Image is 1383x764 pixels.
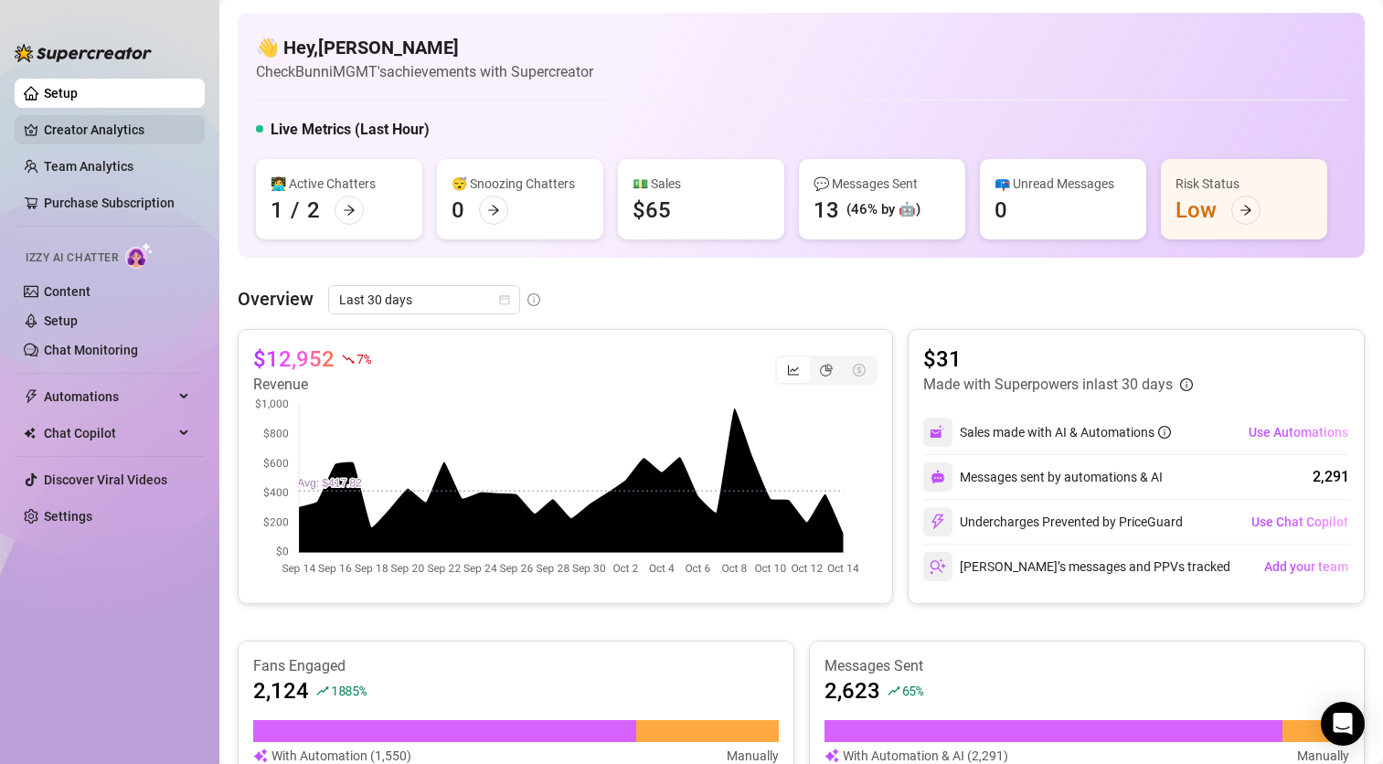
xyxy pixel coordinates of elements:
span: Chat Copilot [44,419,174,448]
article: Fans Engaged [253,656,779,676]
div: Sales made with AI & Automations [960,422,1171,442]
article: Check BunniMGMT's achievements with Supercreator [256,60,593,83]
div: Open Intercom Messenger [1321,702,1365,746]
img: AI Chatter [125,242,154,269]
a: Setup [44,313,78,328]
span: Use Chat Copilot [1251,515,1348,529]
span: info-circle [527,293,540,306]
span: info-circle [1158,426,1171,439]
a: Content [44,284,90,299]
span: rise [316,684,329,697]
span: arrow-right [343,204,356,217]
span: Add your team [1264,559,1348,574]
button: Use Automations [1248,418,1349,447]
a: Purchase Subscription [44,188,190,218]
span: 65 % [902,682,923,699]
div: 2 [307,196,320,225]
div: [PERSON_NAME]’s messages and PPVs tracked [923,552,1230,581]
a: Team Analytics [44,159,133,174]
span: fall [342,353,355,366]
a: Setup [44,86,78,101]
div: 😴 Snoozing Chatters [452,174,589,194]
button: Use Chat Copilot [1250,507,1349,536]
button: Add your team [1263,552,1349,581]
span: 1885 % [331,682,367,699]
img: svg%3e [930,514,946,530]
img: svg%3e [930,424,946,440]
a: Chat Monitoring [44,343,138,357]
span: Use Automations [1249,425,1348,440]
div: 2,291 [1313,466,1349,488]
article: 2,124 [253,676,309,706]
a: Discover Viral Videos [44,472,167,487]
article: $12,952 [253,345,335,374]
span: rise [888,684,900,697]
div: Undercharges Prevented by PriceGuard [923,507,1183,536]
img: logo-BBDzfeDw.svg [15,44,152,62]
span: Izzy AI Chatter [26,249,118,267]
span: line-chart [787,364,800,377]
a: Creator Analytics [44,115,190,144]
img: svg%3e [930,558,946,575]
span: calendar [499,294,510,305]
div: Messages sent by automations & AI [923,462,1163,492]
span: thunderbolt [24,389,38,404]
article: Made with Superpowers in last 30 days [923,374,1173,396]
div: 13 [814,196,839,225]
div: 0 [995,196,1007,225]
div: segmented control [775,355,878,385]
article: Revenue [253,374,370,396]
h4: 👋 Hey, [PERSON_NAME] [256,35,593,60]
span: dollar-circle [853,364,866,377]
span: arrow-right [487,204,500,217]
div: 👩‍💻 Active Chatters [271,174,408,194]
article: 2,623 [824,676,880,706]
div: 1 [271,196,283,225]
span: arrow-right [1239,204,1252,217]
span: pie-chart [820,364,833,377]
img: Chat Copilot [24,427,36,440]
span: Automations [44,382,174,411]
span: 7 % [356,350,370,367]
article: Messages Sent [824,656,1350,676]
div: 💬 Messages Sent [814,174,951,194]
div: 💵 Sales [633,174,770,194]
div: 0 [452,196,464,225]
div: (46% by 🤖) [846,199,920,221]
article: Overview [238,285,314,313]
div: Risk Status [1176,174,1313,194]
article: $31 [923,345,1193,374]
div: $65 [633,196,671,225]
img: svg%3e [931,470,945,484]
a: Settings [44,509,92,524]
span: Last 30 days [339,286,509,313]
div: 📪 Unread Messages [995,174,1132,194]
h5: Live Metrics (Last Hour) [271,119,430,141]
span: info-circle [1180,378,1193,391]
